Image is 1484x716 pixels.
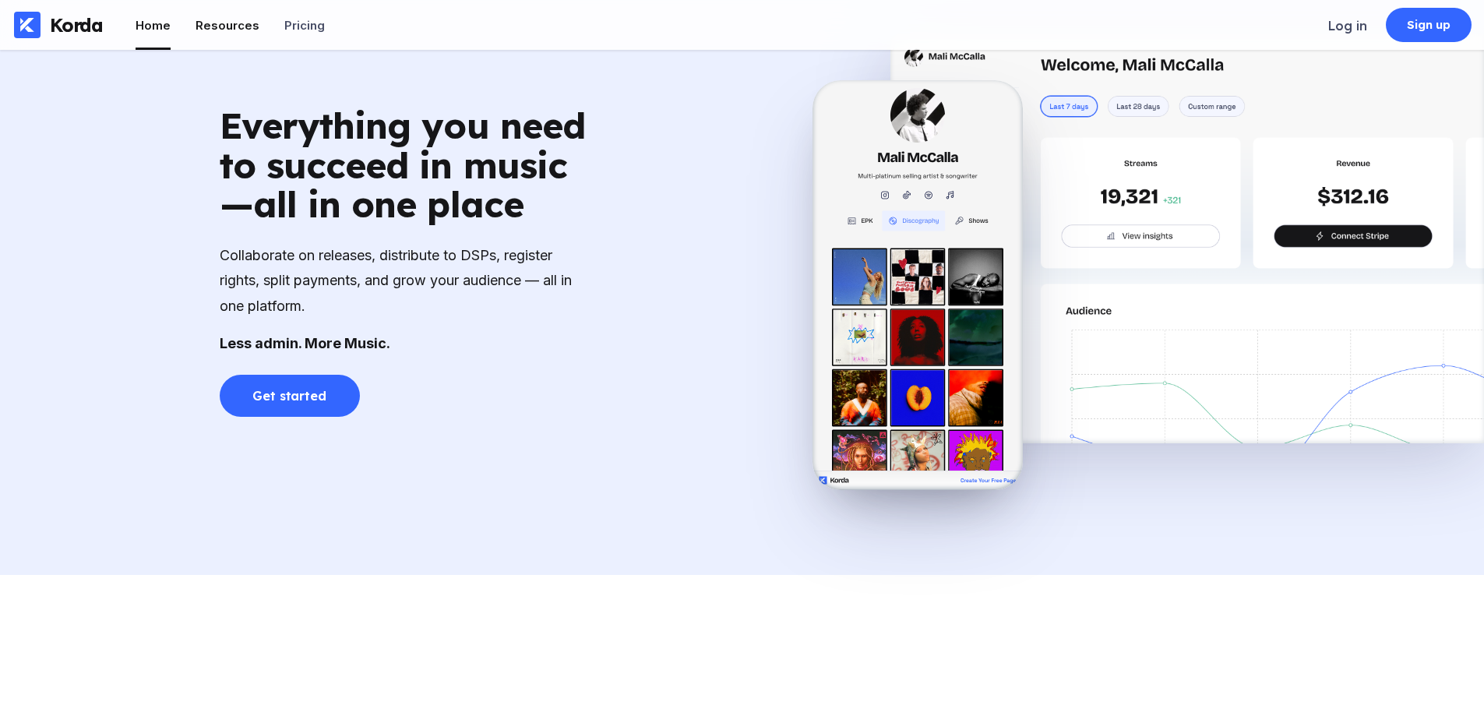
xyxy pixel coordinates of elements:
a: Sign up [1386,8,1472,42]
div: Everything you need to succeed in music—all in one place [220,106,594,224]
div: Korda [50,13,103,37]
div: Less admin. More Music. [220,331,594,356]
a: Get started [220,356,594,417]
div: Sign up [1407,17,1451,33]
div: Get started [252,388,326,404]
div: Collaborate on releases, distribute to DSPs, register rights, split payments, and grow your audie... [220,243,594,319]
div: Log in [1328,18,1367,34]
div: Pricing [284,18,325,33]
button: Get started [220,375,360,417]
div: Home [136,18,171,33]
div: Resources [196,18,259,33]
